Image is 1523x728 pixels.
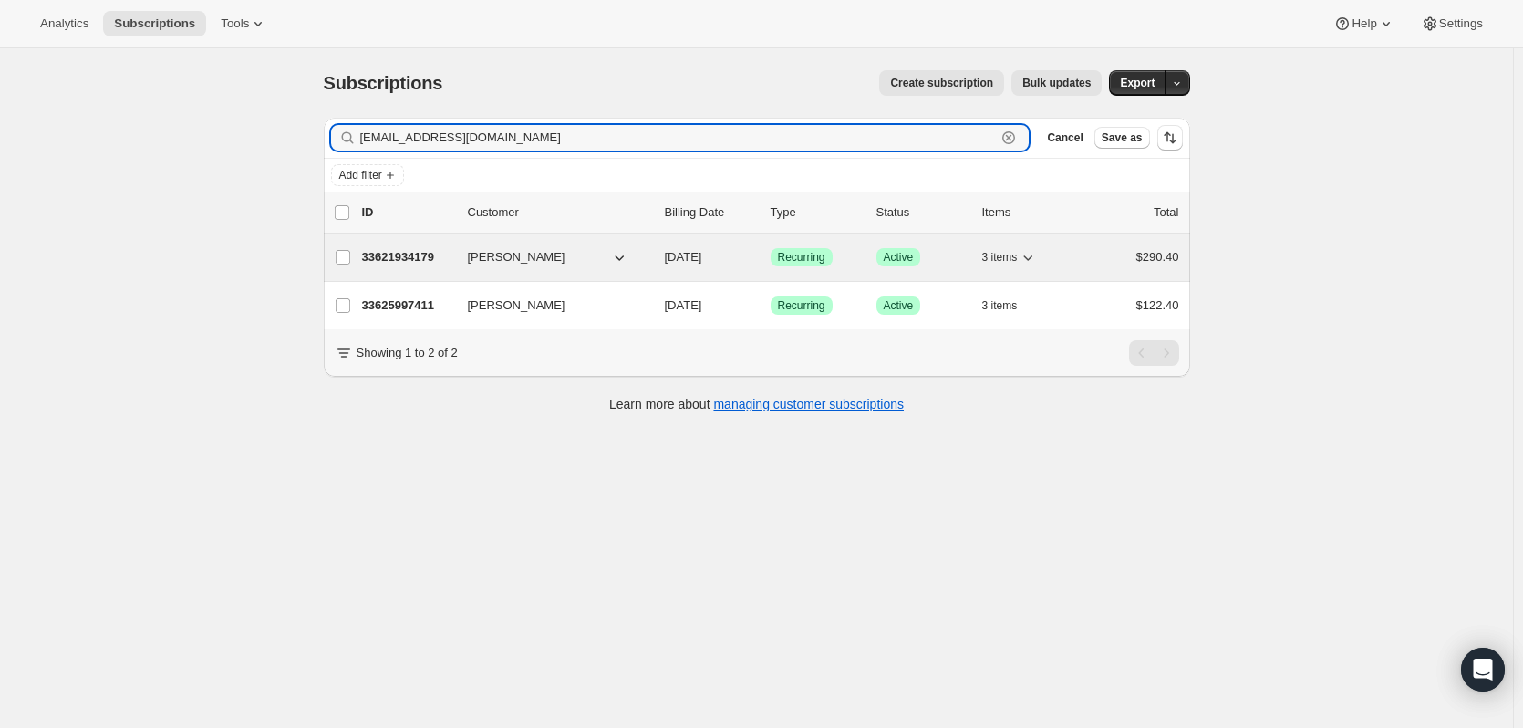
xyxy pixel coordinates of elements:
nav: Pagination [1129,340,1179,366]
span: Subscriptions [114,16,195,31]
div: Items [982,203,1073,222]
p: 33625997411 [362,296,453,315]
p: Total [1154,203,1178,222]
span: Save as [1102,130,1143,145]
span: $290.40 [1136,250,1179,264]
span: $122.40 [1136,298,1179,312]
span: Active [884,298,914,313]
span: Add filter [339,168,382,182]
span: Export [1120,76,1155,90]
button: Create subscription [879,70,1004,96]
input: Filter subscribers [360,125,997,151]
button: [PERSON_NAME] [457,243,639,272]
p: Billing Date [665,203,756,222]
div: Open Intercom Messenger [1461,648,1505,692]
button: Cancel [1040,127,1090,149]
button: Bulk updates [1011,70,1102,96]
span: Cancel [1047,130,1083,145]
p: 33621934179 [362,248,453,266]
button: Analytics [29,11,99,36]
button: 3 items [982,244,1038,270]
button: 3 items [982,293,1038,318]
span: 3 items [982,250,1018,265]
div: 33621934179[PERSON_NAME][DATE]SuccessRecurringSuccessActive3 items$290.40 [362,244,1179,270]
button: Export [1109,70,1166,96]
span: Settings [1439,16,1483,31]
button: Help [1322,11,1405,36]
button: [PERSON_NAME] [457,291,639,320]
span: Analytics [40,16,88,31]
p: Learn more about [609,395,904,413]
div: IDCustomerBilling DateTypeStatusItemsTotal [362,203,1179,222]
button: Save as [1094,127,1150,149]
span: Active [884,250,914,265]
span: 3 items [982,298,1018,313]
button: Subscriptions [103,11,206,36]
span: Bulk updates [1022,76,1091,90]
span: [PERSON_NAME] [468,248,565,266]
span: Recurring [778,298,825,313]
p: Customer [468,203,650,222]
span: [DATE] [665,250,702,264]
span: [PERSON_NAME] [468,296,565,315]
button: Sort the results [1157,125,1183,151]
div: 33625997411[PERSON_NAME][DATE]SuccessRecurringSuccessActive3 items$122.40 [362,293,1179,318]
span: [DATE] [665,298,702,312]
span: Recurring [778,250,825,265]
span: Help [1352,16,1376,31]
div: Type [771,203,862,222]
p: Showing 1 to 2 of 2 [357,344,458,362]
span: Create subscription [890,76,993,90]
p: Status [876,203,968,222]
button: Add filter [331,164,404,186]
a: managing customer subscriptions [713,397,904,411]
button: Tools [210,11,278,36]
span: Subscriptions [324,73,443,93]
button: Clear [1000,129,1018,147]
span: Tools [221,16,249,31]
button: Settings [1410,11,1494,36]
p: ID [362,203,453,222]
